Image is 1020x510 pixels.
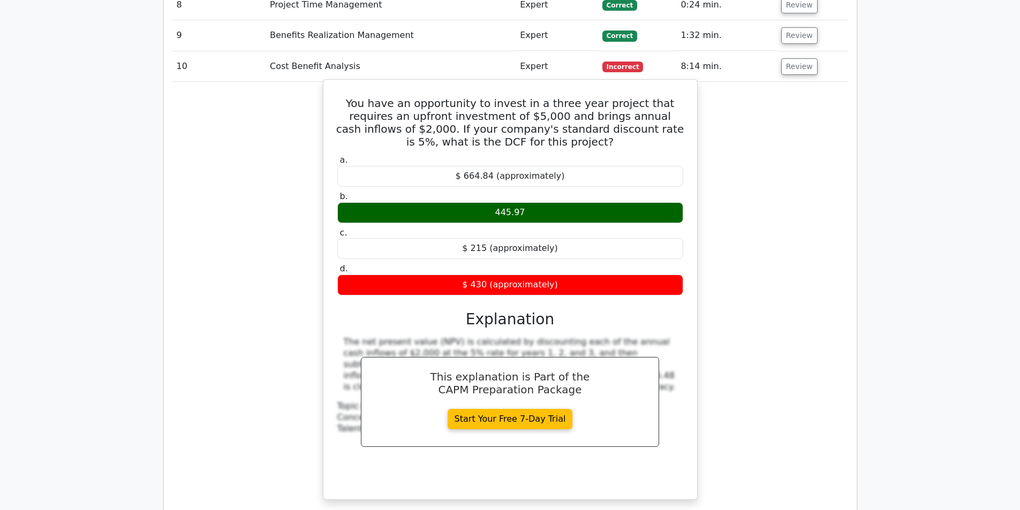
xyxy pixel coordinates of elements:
td: 10 [172,51,266,82]
div: $ 664.84 (approximately) [337,166,683,187]
td: Cost Benefit Analysis [266,51,516,82]
div: The net present value (NPV) is calculated by discounting each of the annual cash inflows of $2,00... [344,337,677,392]
td: Benefits Realization Management [266,20,516,51]
div: Topic: [337,401,683,412]
button: Review [781,58,818,75]
h5: You have an opportunity to invest in a three year project that requires an upfront investment of ... [336,97,684,148]
td: Expert [516,51,598,82]
button: Review [781,27,818,44]
a: Start Your Free 7-Day Trial [448,409,573,429]
div: 445.97 [337,202,683,223]
td: 9 [172,20,266,51]
div: $ 430 (approximately) [337,275,683,295]
div: Talent Triangle: [337,401,683,434]
div: Concept: [337,412,683,423]
td: 8:14 min. [676,51,776,82]
span: d. [340,263,348,273]
span: Correct [602,31,637,41]
td: Expert [516,20,598,51]
span: b. [340,191,348,201]
span: c. [340,227,347,238]
h3: Explanation [344,310,677,329]
div: $ 215 (approximately) [337,238,683,259]
span: a. [340,155,348,165]
td: 1:32 min. [676,20,776,51]
span: Incorrect [602,62,644,72]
